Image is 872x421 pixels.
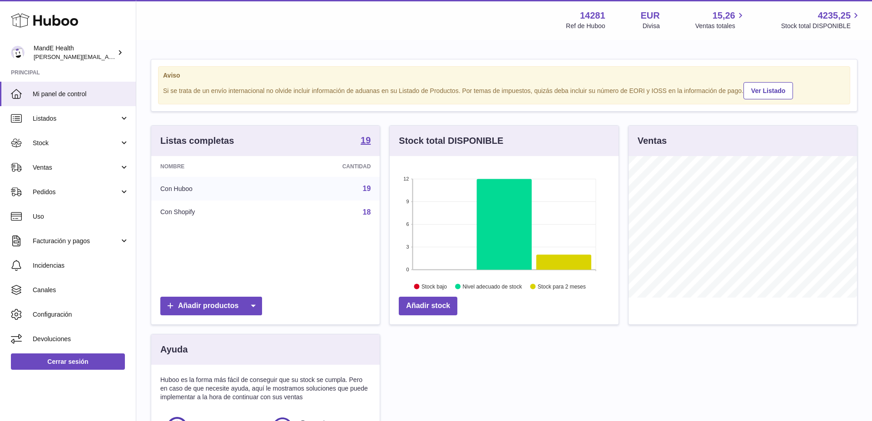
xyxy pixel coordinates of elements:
[566,22,605,30] div: Ref de Huboo
[399,135,503,147] h3: Stock total DISPONIBLE
[580,10,605,22] strong: 14281
[11,46,25,59] img: luis.mendieta@mandehealth.com
[34,53,231,60] span: [PERSON_NAME][EMAIL_ADDRESS][PERSON_NAME][DOMAIN_NAME]
[463,284,523,290] text: Nivel adecuado de stock
[272,156,380,177] th: Cantidad
[361,136,371,147] a: 19
[33,114,119,123] span: Listados
[34,44,115,61] div: MandE Health
[363,185,371,192] a: 19
[643,22,660,30] div: Divisa
[538,284,586,290] text: Stock para 2 meses
[33,286,129,294] span: Canales
[743,82,793,99] a: Ver Listado
[781,10,861,30] a: 4235,25 Stock total DISPONIBLE
[33,237,119,245] span: Facturación y pagos
[406,221,409,227] text: 6
[160,297,262,315] a: Añadir productos
[421,284,447,290] text: Stock bajo
[638,135,667,147] h3: Ventas
[713,10,735,22] span: 15,26
[781,22,861,30] span: Stock total DISPONIBLE
[33,188,119,196] span: Pedidos
[33,90,129,98] span: Mi panel de control
[163,71,845,80] strong: Aviso
[695,10,746,30] a: 15,26 Ventas totales
[404,176,409,181] text: 12
[641,10,660,22] strong: EUR
[818,10,851,22] span: 4235,25
[11,353,125,370] a: Cerrar sesión
[363,208,371,216] a: 18
[151,201,272,224] td: Con Shopify
[160,376,371,401] p: Huboo es la forma más fácil de conseguir que su stock se cumpla. Pero en caso de que necesite ayu...
[406,199,409,204] text: 9
[33,139,119,147] span: Stock
[406,244,409,250] text: 3
[160,343,188,356] h3: Ayuda
[33,163,119,172] span: Ventas
[151,156,272,177] th: Nombre
[399,297,457,315] a: Añadir stock
[33,261,129,270] span: Incidencias
[406,267,409,272] text: 0
[151,177,272,201] td: Con Huboo
[160,135,234,147] h3: Listas completas
[163,81,845,99] div: Si se trata de un envío internacional no olvide incluir información de aduanas en su Listado de P...
[695,22,746,30] span: Ventas totales
[33,310,129,319] span: Configuración
[33,212,129,221] span: Uso
[33,335,129,343] span: Devoluciones
[361,136,371,145] strong: 19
